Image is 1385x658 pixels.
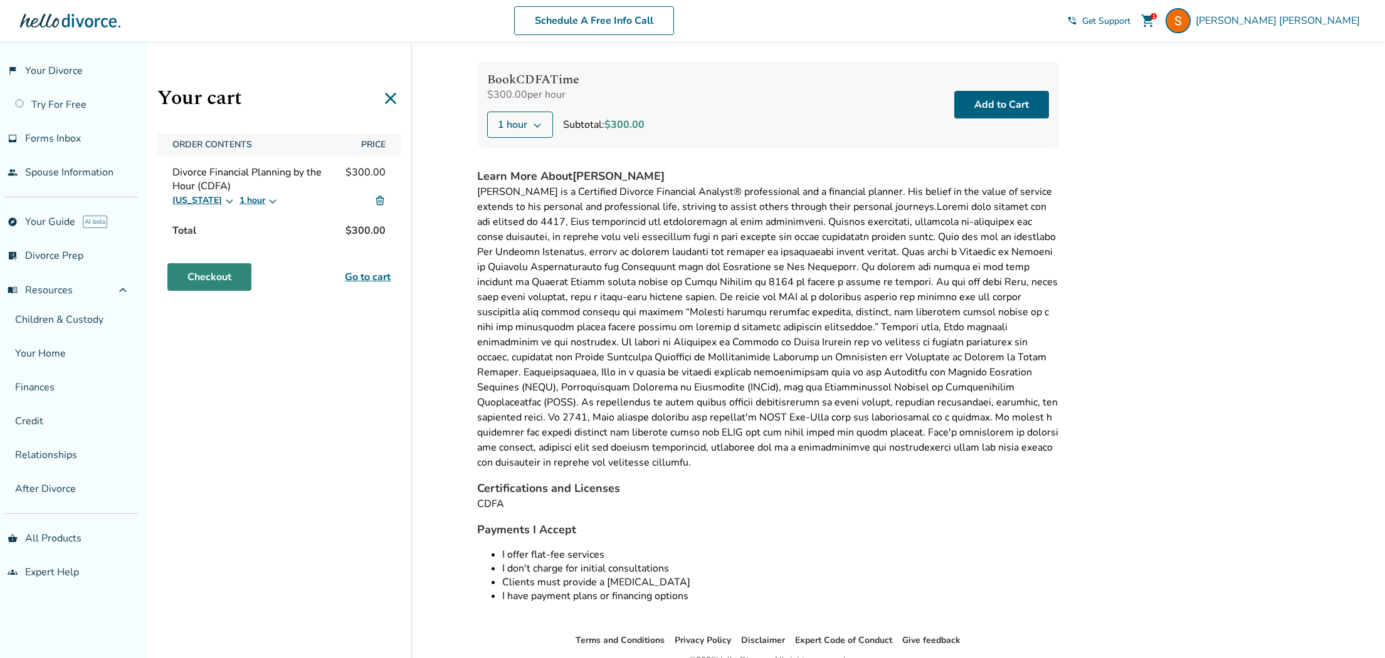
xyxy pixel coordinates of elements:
a: phone_in_talkGet Support [1067,15,1130,27]
span: explore [8,217,18,227]
h4: Learn More About [PERSON_NAME] [477,168,1059,184]
h4: Certifications and Licenses [477,480,1059,496]
span: flag_2 [8,66,18,76]
span: phone_in_talk [1067,16,1077,26]
li: Clients must provide a [MEDICAL_DATA] [502,575,1059,589]
img: Delete [374,195,386,206]
span: AI beta [83,216,107,228]
span: $300.00 [340,218,391,243]
span: shopping_cart [1140,13,1156,28]
span: menu_book [8,285,18,295]
span: list_alt_check [8,251,18,261]
span: shopping_basket [8,533,18,543]
span: Divorce Financial Planning by the Hour (CDFA) [172,165,345,193]
h1: Your cart [157,83,401,113]
span: [PERSON_NAME] is a Certified Divorce Financial Analyst® professional and a financial planner. His... [477,185,1052,214]
span: 1 hour [498,117,527,132]
span: Resources [8,283,73,297]
span: [PERSON_NAME] [PERSON_NAME] [1196,14,1365,28]
button: Add to Cart [954,91,1049,118]
button: 1 hour [240,193,278,208]
a: Terms and Conditions [576,634,665,646]
span: $300.00 [604,118,645,132]
h4: Book CDFA Time [487,71,645,88]
iframe: Chat Widget [1322,598,1385,658]
h4: Payments I Accept [477,521,1059,538]
span: $300.00 [345,165,386,193]
span: Order Contents [167,133,351,155]
a: Expert Code of Conduct [795,634,892,646]
span: Get Support [1082,15,1130,27]
li: Disclaimer [741,633,785,648]
img: Shannon McCune [1166,8,1191,33]
li: I have payment plans or financing options [502,589,1059,603]
a: Checkout [167,263,251,291]
div: Loremi dolo sitamet con adi elitsed do 4417, Eius temporincid utl etdoloremagn al enim adminimven... [477,184,1059,470]
a: Privacy Policy [675,634,731,646]
span: Total [167,218,201,243]
span: Forms Inbox [25,132,81,145]
li: I offer flat-fee services [502,548,1059,561]
span: expand_less [115,283,130,298]
div: 1 [1151,13,1157,19]
button: [US_STATE] [172,193,234,208]
div: $300.00 per hour [487,88,645,102]
div: Subtotal: [563,117,645,132]
button: 1 hour [487,112,553,138]
a: Schedule A Free Info Call [514,6,674,35]
span: groups [8,567,18,577]
span: people [8,167,18,177]
div: CDFA [477,496,1059,511]
span: inbox [8,133,18,144]
span: Price [356,133,391,155]
a: Go to cart [345,269,391,285]
li: Give feedback [902,633,961,648]
li: I don't charge for initial consultations [502,561,1059,575]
